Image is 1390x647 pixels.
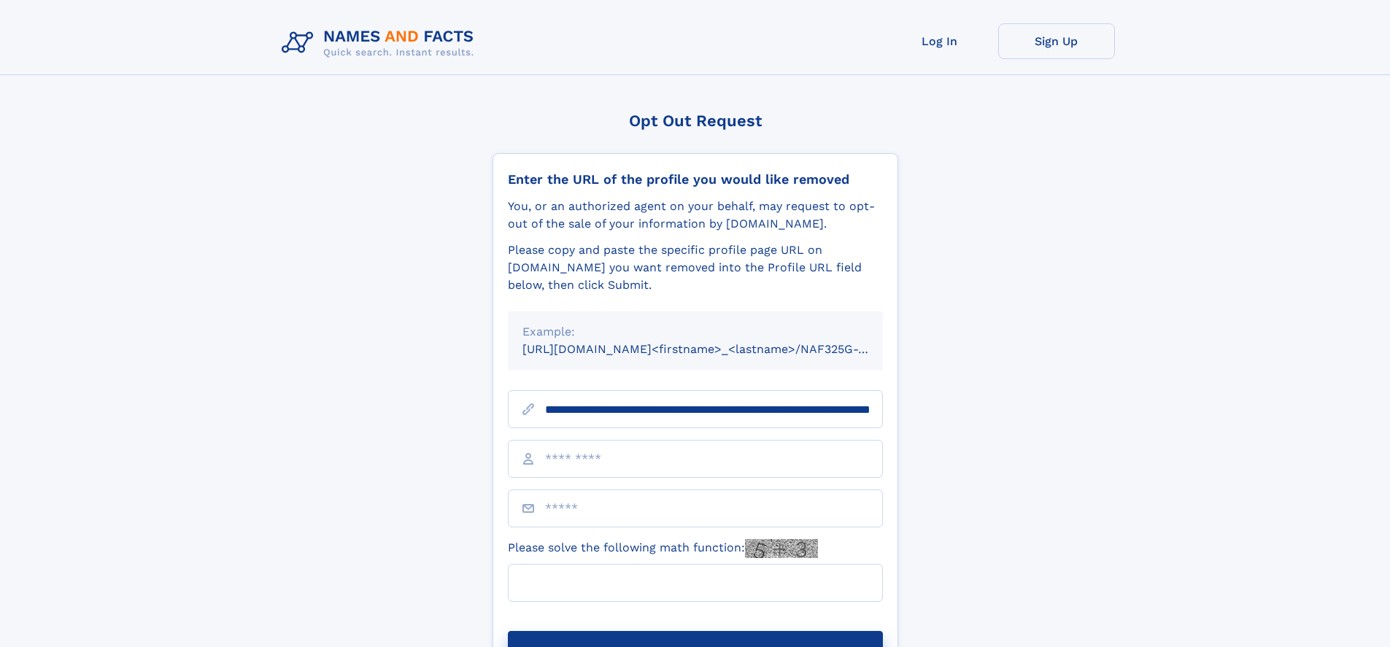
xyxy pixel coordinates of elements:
[508,539,818,558] label: Please solve the following math function:
[881,23,998,59] a: Log In
[508,198,883,233] div: You, or an authorized agent on your behalf, may request to opt-out of the sale of your informatio...
[998,23,1115,59] a: Sign Up
[508,241,883,294] div: Please copy and paste the specific profile page URL on [DOMAIN_NAME] you want removed into the Pr...
[276,23,486,63] img: Logo Names and Facts
[522,323,868,341] div: Example:
[522,342,911,356] small: [URL][DOMAIN_NAME]<firstname>_<lastname>/NAF325G-xxxxxxxx
[493,112,898,130] div: Opt Out Request
[508,171,883,187] div: Enter the URL of the profile you would like removed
